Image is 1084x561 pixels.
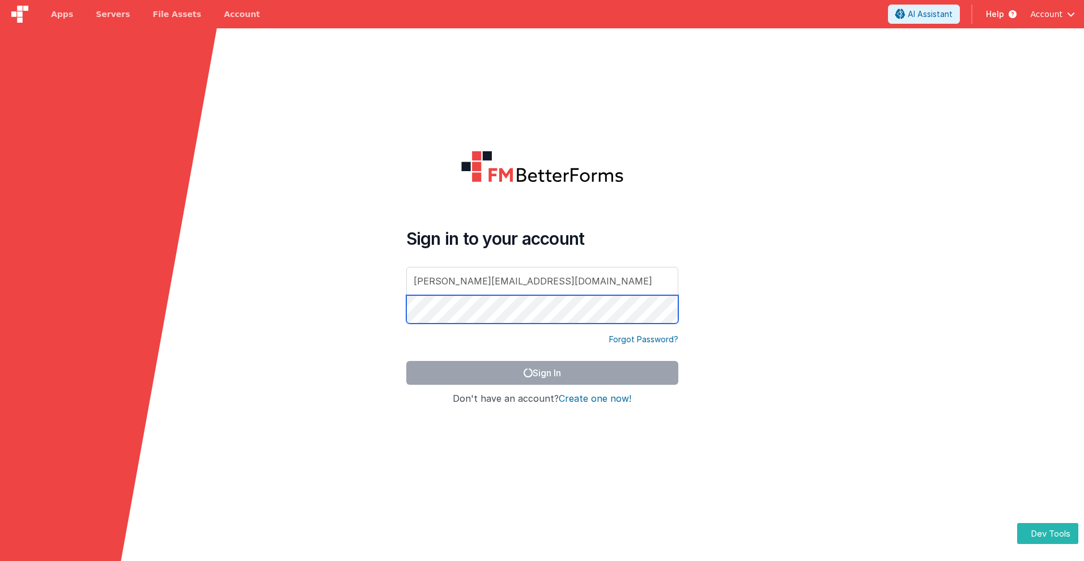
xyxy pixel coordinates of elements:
span: Servers [96,8,130,20]
span: Help [986,8,1004,20]
button: AI Assistant [888,5,960,24]
button: Create one now! [559,394,631,404]
h4: Don't have an account? [406,394,678,404]
button: Account [1030,8,1075,20]
span: Account [1030,8,1062,20]
button: Sign In [406,361,678,385]
span: File Assets [153,8,202,20]
span: Apps [51,8,73,20]
span: AI Assistant [908,8,953,20]
button: Dev Tools [1017,523,1078,544]
input: Email Address [406,267,678,295]
h4: Sign in to your account [406,228,678,249]
a: Forgot Password? [609,334,678,345]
